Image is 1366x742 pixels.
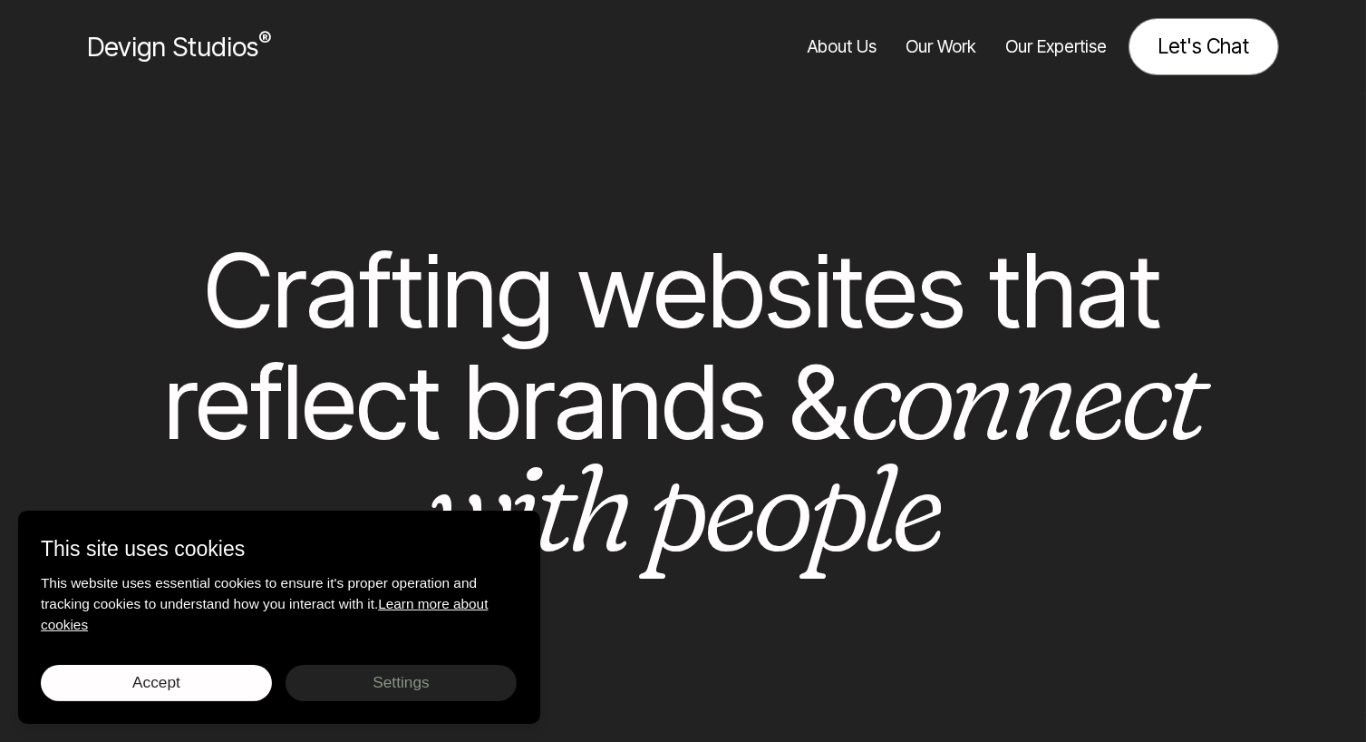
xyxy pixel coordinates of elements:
sup: ® [258,27,271,51]
span: Accept [132,673,180,691]
a: Our Work [906,18,976,75]
p: This site uses cookies [41,533,518,565]
a: About Us [808,18,877,75]
button: Accept [41,665,272,701]
span: Settings [373,673,429,691]
em: connect with people [426,320,1202,581]
button: Settings [286,665,517,701]
h1: Crafting websites that reflect brands & [149,235,1216,571]
a: Devign Studios® Homepage [87,27,271,66]
a: Our Expertise [1005,18,1107,75]
p: This website uses essential cookies to ensure it's proper operation and tracking cookies to under... [41,572,518,635]
a: Contact us about your project [1129,18,1279,75]
span: Devign Studios [87,31,271,63]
